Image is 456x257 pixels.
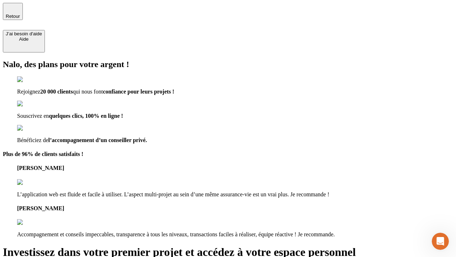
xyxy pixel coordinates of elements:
span: Retour [6,14,20,19]
span: Rejoignez [17,89,40,95]
img: checkmark [17,125,48,131]
img: reviews stars [17,179,52,186]
span: Souscrivez en [17,113,49,119]
h2: Nalo, des plans pour votre argent ! [3,60,453,69]
h4: [PERSON_NAME] [17,165,453,171]
img: checkmark [17,76,48,83]
img: checkmark [17,101,48,107]
iframe: Intercom live chat [432,233,449,250]
button: Retour [3,3,23,20]
span: Bénéficiez de [17,137,48,143]
p: Accompagnement et conseils impeccables, transparence à tous les niveaux, transactions faciles à r... [17,231,453,238]
span: qui nous font [73,89,103,95]
h4: [PERSON_NAME] [17,205,453,212]
p: L’application web est fluide et facile à utiliser. L’aspect multi-projet au sein d’une même assur... [17,191,453,198]
span: quelques clics, 100% en ligne ! [49,113,123,119]
div: Aide [6,36,42,42]
span: l’accompagnement d’un conseiller privé. [48,137,147,143]
img: reviews stars [17,219,52,226]
button: J’ai besoin d'aideAide [3,30,45,52]
h4: Plus de 96% de clients satisfaits ! [3,151,453,157]
span: confiance pour leurs projets ! [103,89,174,95]
div: J’ai besoin d'aide [6,31,42,36]
span: 20 000 clients [40,89,73,95]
